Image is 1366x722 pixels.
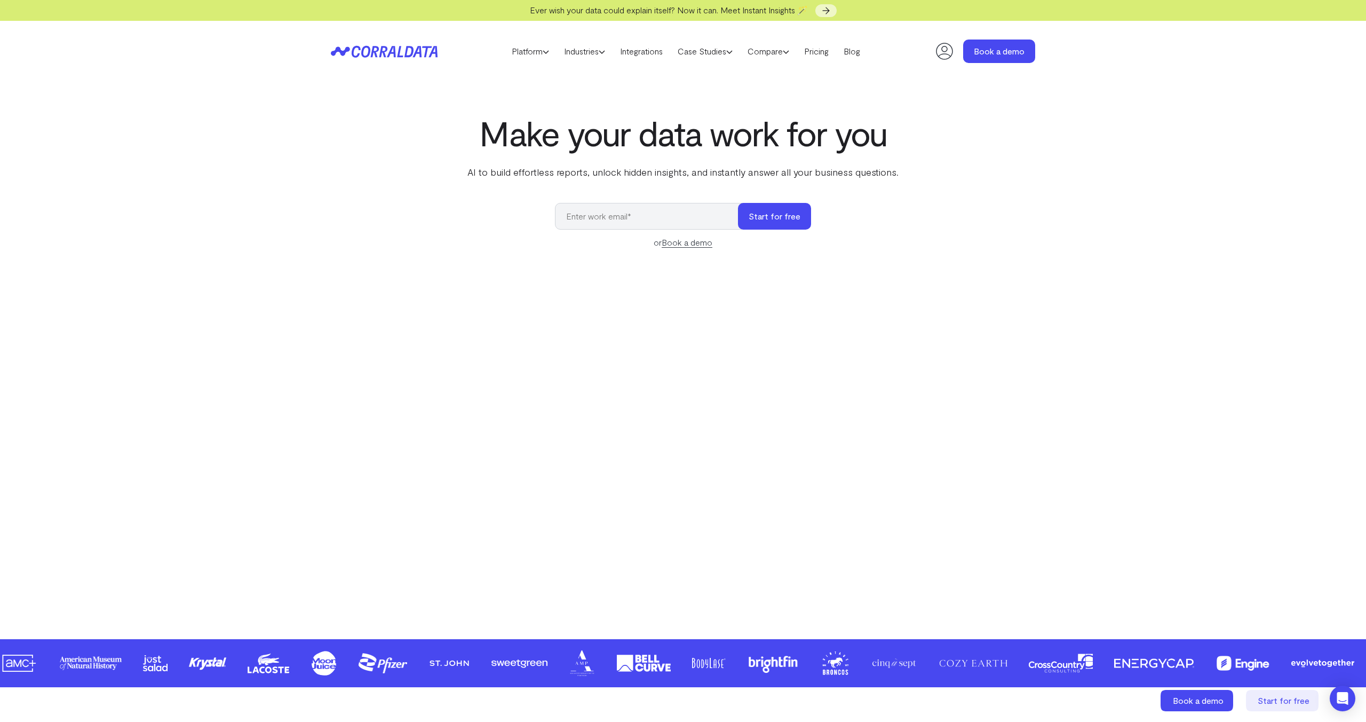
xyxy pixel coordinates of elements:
a: Book a demo [963,40,1035,63]
div: or [555,236,811,249]
a: Start for free [1246,690,1321,711]
span: Book a demo [1173,695,1224,705]
span: Ever wish your data could explain itself? Now it can. Meet Instant Insights 🪄 [530,5,808,15]
a: Compare [740,43,797,59]
h1: Make your data work for you [465,114,901,152]
a: Integrations [613,43,670,59]
a: Pricing [797,43,836,59]
button: Start for free [738,203,811,230]
div: Open Intercom Messenger [1330,686,1355,711]
a: Platform [504,43,557,59]
p: AI to build effortless reports, unlock hidden insights, and instantly answer all your business qu... [465,165,901,179]
span: Start for free [1258,695,1309,705]
a: Book a demo [1161,690,1235,711]
a: Blog [836,43,868,59]
a: Book a demo [662,237,712,248]
a: Case Studies [670,43,740,59]
a: Industries [557,43,613,59]
input: Enter work email* [555,203,749,230]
